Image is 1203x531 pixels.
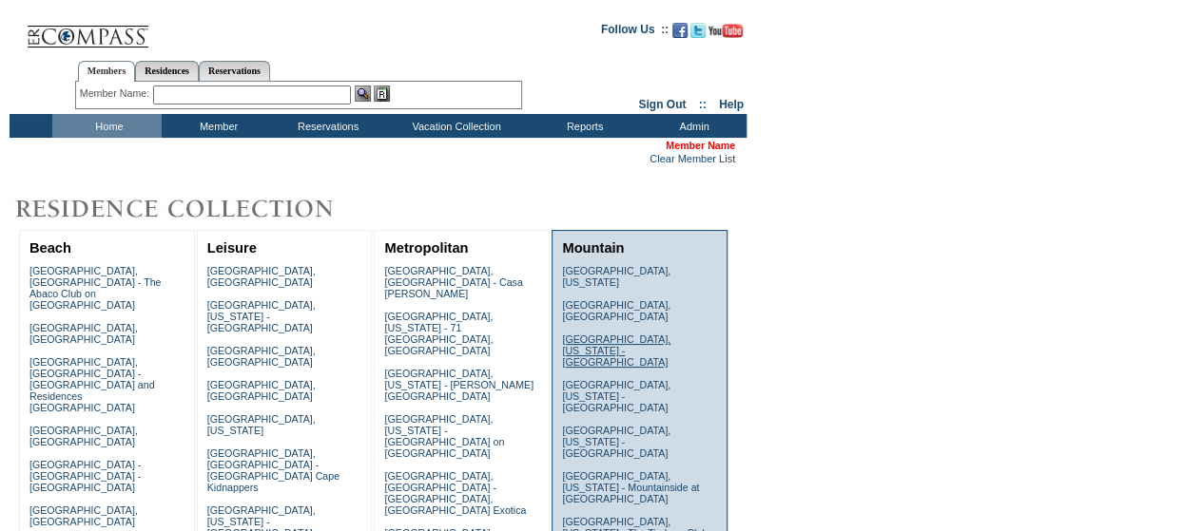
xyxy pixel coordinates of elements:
img: Compass Home [26,9,149,48]
td: Reservations [271,114,380,138]
a: [GEOGRAPHIC_DATA], [GEOGRAPHIC_DATA] [207,265,316,288]
img: View [355,85,371,102]
a: [GEOGRAPHIC_DATA], [US_STATE] - [GEOGRAPHIC_DATA] [562,425,670,459]
a: Clear [650,153,674,164]
a: [GEOGRAPHIC_DATA], [GEOGRAPHIC_DATA] - [GEOGRAPHIC_DATA] Cape Kidnappers [207,447,340,493]
a: [GEOGRAPHIC_DATA], [GEOGRAPHIC_DATA] - Casa [PERSON_NAME] [384,265,522,299]
a: [GEOGRAPHIC_DATA], [GEOGRAPHIC_DATA] [562,299,670,322]
a: [GEOGRAPHIC_DATA], [GEOGRAPHIC_DATA] [207,379,316,402]
a: Mountain [562,240,624,256]
a: [GEOGRAPHIC_DATA] - [GEOGRAPHIC_DATA] - [GEOGRAPHIC_DATA] [29,459,141,493]
td: Follow Us :: [601,21,669,44]
a: [GEOGRAPHIC_DATA], [US_STATE] - [GEOGRAPHIC_DATA] [562,379,670,413]
a: [GEOGRAPHIC_DATA], [US_STATE] - [PERSON_NAME][GEOGRAPHIC_DATA] [384,368,534,402]
a: Subscribe to our YouTube Channel [708,28,743,40]
img: Destinations by Exclusive Resorts [10,190,380,228]
a: [GEOGRAPHIC_DATA], [GEOGRAPHIC_DATA] [29,504,138,527]
a: Members [78,61,136,82]
img: Reservations [374,85,390,102]
a: [GEOGRAPHIC_DATA], [GEOGRAPHIC_DATA] - [GEOGRAPHIC_DATA] and Residences [GEOGRAPHIC_DATA] [29,356,155,413]
a: [GEOGRAPHIC_DATA], [GEOGRAPHIC_DATA] - The Abaco Club on [GEOGRAPHIC_DATA] [29,265,162,311]
td: Member [162,114,271,138]
a: Reservations [199,61,270,81]
a: Leisure [207,240,257,256]
a: [GEOGRAPHIC_DATA], [GEOGRAPHIC_DATA] [29,322,138,345]
a: Sign Out [638,98,686,111]
a: [GEOGRAPHIC_DATA], [GEOGRAPHIC_DATA] - [GEOGRAPHIC_DATA], [GEOGRAPHIC_DATA] Exotica [384,470,526,516]
a: Metropolitan [384,240,468,256]
a: [GEOGRAPHIC_DATA], [US_STATE] - [GEOGRAPHIC_DATA] on [GEOGRAPHIC_DATA] [384,413,504,459]
a: [GEOGRAPHIC_DATA], [GEOGRAPHIC_DATA] [29,425,138,447]
a: [GEOGRAPHIC_DATA], [US_STATE] - [GEOGRAPHIC_DATA] [562,333,670,368]
div: Member Name: [80,85,153,102]
a: [GEOGRAPHIC_DATA], [US_STATE] - 71 [GEOGRAPHIC_DATA], [GEOGRAPHIC_DATA] [384,311,493,356]
a: Residences [135,61,199,81]
a: Help [719,98,744,111]
img: Become our fan on Facebook [672,23,688,38]
a: Member List [677,153,735,164]
img: Subscribe to our YouTube Channel [708,24,743,38]
td: Reports [528,114,637,138]
a: [GEOGRAPHIC_DATA], [US_STATE] [562,265,670,288]
td: Admin [637,114,747,138]
a: Follow us on Twitter [690,28,706,40]
span: :: [699,98,707,111]
td: Home [52,114,162,138]
a: [GEOGRAPHIC_DATA], [US_STATE] [207,413,316,436]
a: [GEOGRAPHIC_DATA], [US_STATE] - Mountainside at [GEOGRAPHIC_DATA] [562,470,699,504]
a: [GEOGRAPHIC_DATA], [US_STATE] - [GEOGRAPHIC_DATA] [207,299,316,333]
td: Vacation Collection [380,114,528,138]
a: Become our fan on Facebook [672,28,688,40]
img: Follow us on Twitter [690,23,706,38]
a: [GEOGRAPHIC_DATA], [GEOGRAPHIC_DATA] [207,345,316,368]
a: Beach [29,240,71,256]
span: Member Name [666,140,735,151]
